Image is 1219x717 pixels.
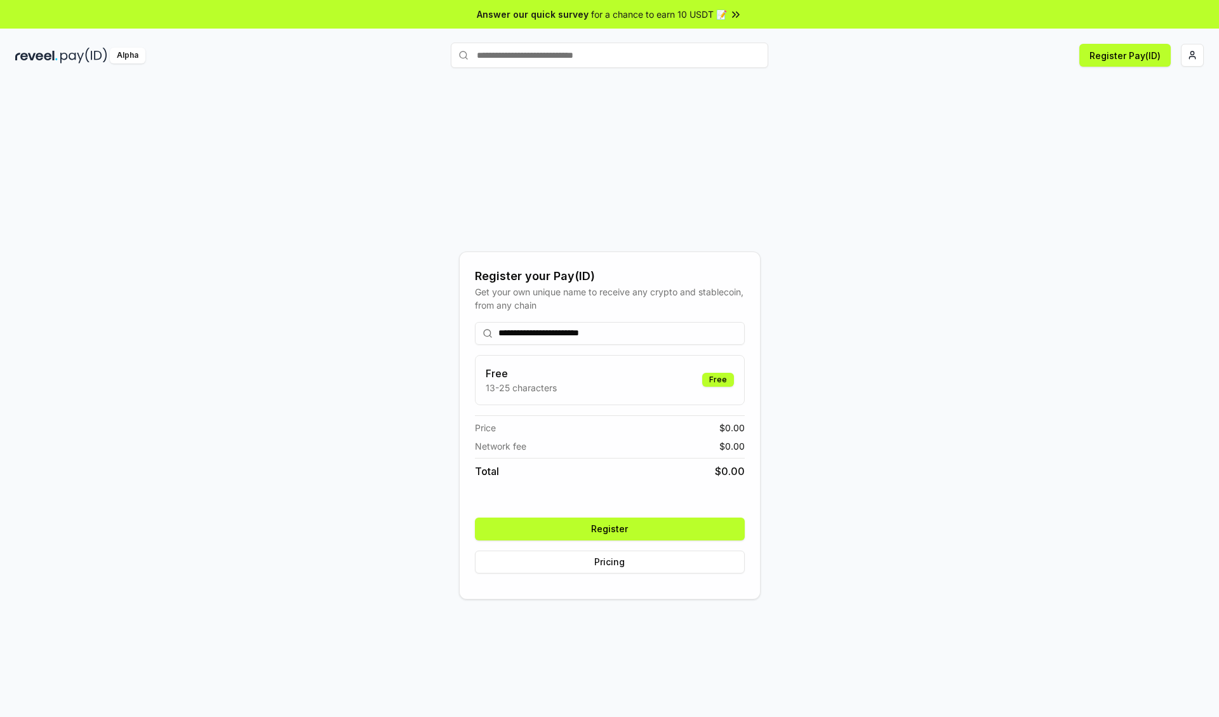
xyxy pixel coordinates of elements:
[702,373,734,387] div: Free
[475,551,745,573] button: Pricing
[110,48,145,64] div: Alpha
[15,48,58,64] img: reveel_dark
[475,421,496,434] span: Price
[475,439,526,453] span: Network fee
[477,8,589,21] span: Answer our quick survey
[486,381,557,394] p: 13-25 characters
[486,366,557,381] h3: Free
[1079,44,1171,67] button: Register Pay(ID)
[475,285,745,312] div: Get your own unique name to receive any crypto and stablecoin, from any chain
[475,464,499,479] span: Total
[60,48,107,64] img: pay_id
[475,518,745,540] button: Register
[715,464,745,479] span: $ 0.00
[475,267,745,285] div: Register your Pay(ID)
[719,421,745,434] span: $ 0.00
[591,8,727,21] span: for a chance to earn 10 USDT 📝
[719,439,745,453] span: $ 0.00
